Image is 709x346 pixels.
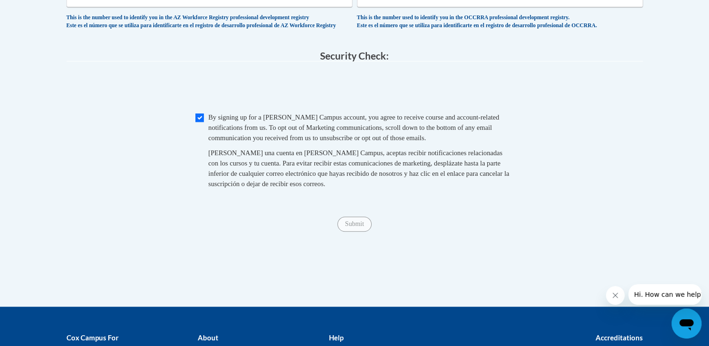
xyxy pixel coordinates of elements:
iframe: Button to launch messaging window [672,308,702,338]
span: Security Check: [320,50,389,61]
b: About [197,333,218,342]
input: Submit [337,217,371,232]
b: Accreditations [596,333,643,342]
div: This is the number used to identify you in the OCCRRA professional development registry. Este es ... [357,14,643,30]
iframe: Message from company [628,284,702,305]
span: [PERSON_NAME] una cuenta en [PERSON_NAME] Campus, aceptas recibir notificaciones relacionadas con... [209,149,509,188]
iframe: Close message [606,286,625,305]
span: Hi. How can we help? [6,7,76,14]
span: By signing up for a [PERSON_NAME] Campus account, you agree to receive course and account-related... [209,113,500,142]
iframe: reCAPTCHA [284,71,426,107]
div: This is the number used to identify you in the AZ Workforce Registry professional development reg... [67,14,352,30]
b: Cox Campus For [67,333,119,342]
b: Help [328,333,343,342]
